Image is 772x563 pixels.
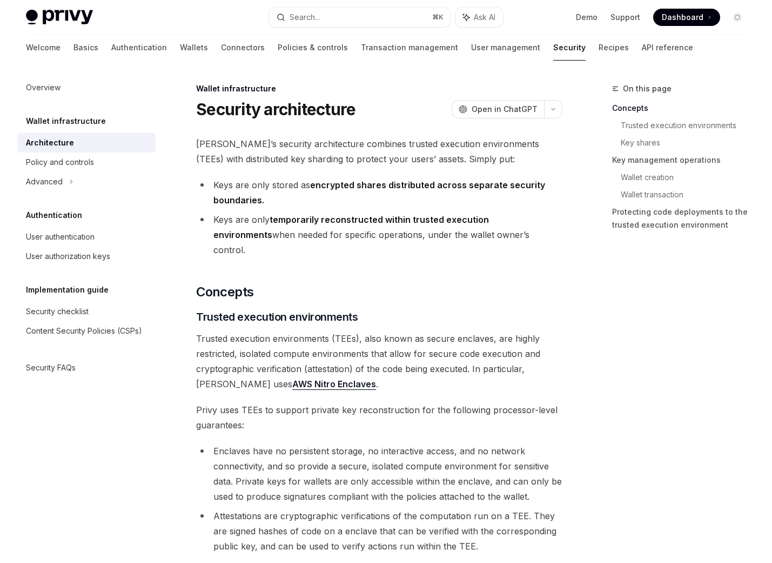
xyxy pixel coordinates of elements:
[26,115,106,128] h5: Wallet infrastructure
[180,35,208,61] a: Wallets
[26,305,89,318] div: Security checklist
[196,177,562,208] li: Keys are only stored as
[576,12,598,23] a: Demo
[662,12,703,23] span: Dashboard
[26,361,76,374] div: Security FAQs
[653,9,720,26] a: Dashboard
[196,283,253,301] span: Concepts
[474,12,495,23] span: Ask AI
[621,186,755,203] a: Wallet transaction
[610,12,640,23] a: Support
[196,136,562,167] span: [PERSON_NAME]’s security architecture combines trusted execution environments (TEEs) with distrib...
[471,35,540,61] a: User management
[26,250,110,263] div: User authorization keys
[111,35,167,61] a: Authentication
[17,302,156,321] a: Security checklist
[26,175,63,188] div: Advanced
[26,136,74,149] div: Architecture
[612,151,755,169] a: Key management operations
[17,321,156,341] a: Content Security Policies (CSPs)
[729,9,746,26] button: Toggle dark mode
[472,104,538,115] span: Open in ChatGPT
[196,443,562,504] li: Enclaves have no persistent storage, no interactive access, and no network connectivity, and so p...
[432,13,444,22] span: ⌘ K
[612,100,755,117] a: Concepts
[196,309,358,324] span: Trusted execution environments
[278,35,348,61] a: Policies & controls
[73,35,98,61] a: Basics
[26,156,94,169] div: Policy and controls
[26,283,109,296] h5: Implementation guide
[196,212,562,257] li: Keys are only when needed for specific operations, under the wallet owner’s control.
[213,214,489,240] strong: temporarily reconstructed within trusted execution environments
[642,35,693,61] a: API reference
[26,81,61,94] div: Overview
[452,100,544,118] button: Open in ChatGPT
[599,35,629,61] a: Recipes
[292,379,376,390] a: AWS Nitro Enclaves
[621,169,755,186] a: Wallet creation
[623,82,672,95] span: On this page
[213,180,545,206] strong: encrypted shares distributed across separate security boundaries.
[26,10,93,25] img: light logo
[17,133,156,153] a: Architecture
[17,78,156,97] a: Overview
[17,153,156,172] a: Policy and controls
[17,247,156,266] a: User authorization keys
[612,203,755,234] a: Protecting code deployments to the trusted execution environment
[553,35,586,61] a: Security
[26,35,61,61] a: Welcome
[221,35,265,61] a: Connectors
[290,11,320,24] div: Search...
[621,117,755,134] a: Trusted execution environments
[361,35,458,61] a: Transaction management
[196,331,562,392] span: Trusted execution environments (TEEs), also known as secure enclaves, are highly restricted, isol...
[621,134,755,151] a: Key shares
[196,402,562,433] span: Privy uses TEEs to support private key reconstruction for the following processor-level guarantees:
[196,100,355,119] h1: Security architecture
[26,209,82,222] h5: Authentication
[196,83,562,94] div: Wallet infrastructure
[26,230,95,243] div: User authentication
[196,508,562,554] li: Attestations are cryptographic verifications of the computation run on a TEE. They are signed has...
[17,227,156,247] a: User authentication
[269,8,451,27] button: Search...⌘K
[26,324,142,337] div: Content Security Policies (CSPs)
[455,8,503,27] button: Ask AI
[17,358,156,377] a: Security FAQs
